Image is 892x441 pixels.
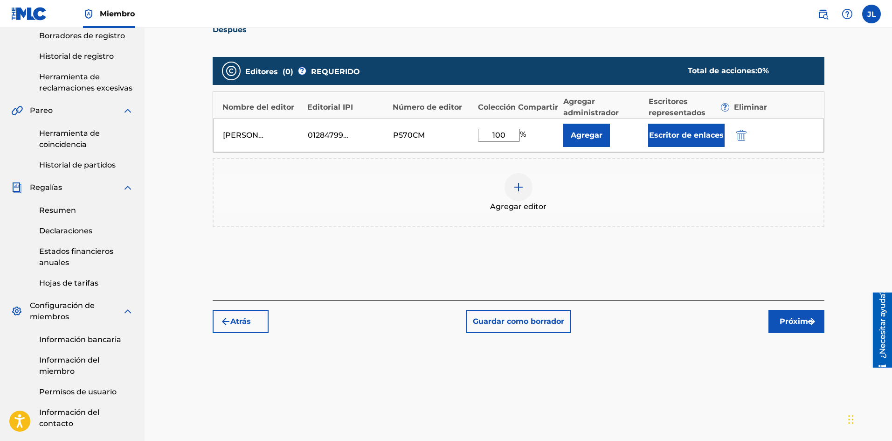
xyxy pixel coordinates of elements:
[39,355,133,377] a: Información del miembro
[39,206,76,215] font: Resumen
[563,124,610,147] button: Agregar
[862,5,881,23] div: Menú de usuario
[39,128,133,150] a: Herramienta de coincidencia
[806,316,817,327] img: f7272a7cc735f4ea7f67.svg
[11,182,22,193] img: Regalías
[734,103,767,112] font: Eliminar
[122,306,133,317] img: expandir
[11,306,22,317] img: Configuración de miembros
[39,72,132,92] font: Herramienta de reclamaciones excesivas
[563,97,619,117] font: Agregar administrador
[83,8,94,20] img: Titular de los derechos superior
[473,317,564,326] font: Guardar como borrador
[490,202,546,211] font: Agregar editor
[845,396,892,441] iframe: Widget de chat
[757,66,762,75] font: 0
[39,356,99,376] font: Información del miembro
[838,5,857,23] div: Ayuda
[478,103,558,112] font: Colección Compartir
[311,67,360,76] font: REQUERIDO
[11,105,23,116] img: Pareo
[648,124,725,147] button: Escritor de enlaces
[39,51,133,62] a: Historial de registro
[39,161,116,169] font: Historial de partidos
[520,130,526,139] font: %
[39,247,113,267] font: Estados financieros anuales
[213,25,247,34] font: Después
[814,5,832,23] a: Búsqueda pública
[283,67,285,76] font: (
[226,65,237,77] img: editores
[11,7,47,21] img: Logotipo del MLC
[39,71,133,94] a: Herramienta de reclamaciones excesivas
[466,310,571,333] button: Guardar como borrador
[571,131,602,140] font: Agregar
[736,130,747,141] img: 12a2ab48e56ec057fbd8.svg
[393,103,462,112] font: Número de editor
[39,334,133,345] a: Información bancaria
[649,97,705,117] font: Escritores representados
[122,105,133,116] img: expandir
[866,293,892,368] iframe: Centro de recursos
[30,106,53,115] font: Pareo
[213,310,269,333] button: Atrás
[848,406,854,434] div: Arrastrar
[307,103,353,112] font: Editorial IPI
[762,66,769,75] font: %
[245,67,278,76] font: Editores
[39,408,99,428] font: Información del contacto
[39,278,133,289] a: Hojas de tarifas
[39,129,100,149] font: Herramienta de coincidencia
[39,246,133,268] a: Estados financieros anuales
[39,31,125,40] font: Borradores de registro
[513,182,524,193] img: agregar
[39,386,133,398] a: Permisos de usuario
[39,52,114,61] font: Historial de registro
[39,30,133,42] a: Borradores de registro
[230,317,251,326] font: Atrás
[39,226,92,235] font: Declaraciones
[39,335,121,344] font: Información bancaria
[39,279,98,287] font: Hojas de tarifas
[290,67,293,76] font: )
[688,66,757,75] font: Total de acciones:
[285,67,290,76] font: 0
[300,66,304,75] font: ?
[768,310,824,333] button: Próximo
[30,183,62,192] font: Regalías
[30,301,95,321] font: Configuración de miembros
[39,387,117,396] font: Permisos de usuario
[780,317,813,326] font: Próximo
[222,103,294,112] font: Nombre del editor
[39,407,133,429] a: Información del contacto
[100,9,135,18] font: Miembro
[220,316,231,327] img: 7ee5dd4eb1f8a8e3ef2f.svg
[39,205,133,216] a: Resumen
[649,131,724,140] font: Escritor de enlaces
[39,160,133,171] a: Historial de partidos
[842,8,853,20] img: ayuda
[122,182,133,193] img: expandir
[39,225,133,237] a: Declaraciones
[723,103,727,112] font: ?
[817,8,829,20] img: buscar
